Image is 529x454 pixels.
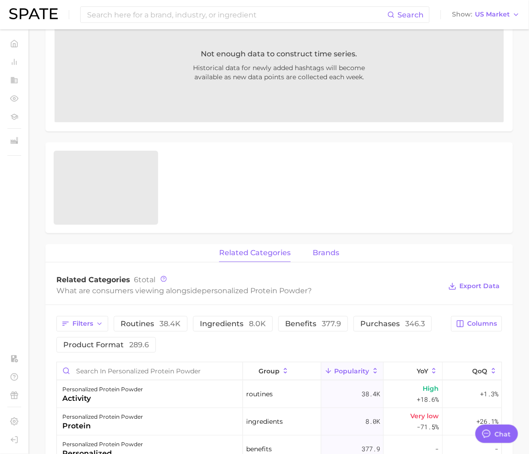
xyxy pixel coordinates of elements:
span: Not enough data to construct time series. [201,49,358,60]
span: 377.9 [322,319,341,328]
button: group [243,362,321,380]
button: ShowUS Market [450,9,522,21]
span: routines [121,320,181,328]
span: 346.3 [405,319,425,328]
span: total [134,275,155,284]
button: QoQ [443,362,501,380]
span: related categories [219,249,291,257]
span: QoQ [473,367,488,375]
span: Filters [72,320,93,328]
div: personalized protein powder [62,411,143,422]
span: Export Data [459,282,500,290]
span: 8.0k [249,319,266,328]
span: Popularity [335,367,369,375]
span: personalized protein powder [202,286,308,295]
button: Columns [451,316,502,332]
div: protein [62,421,143,432]
span: 38.4k [362,388,380,399]
span: +18.6% [417,394,439,405]
span: routines [246,388,273,399]
span: Search [397,11,424,19]
span: ingredients [200,320,266,328]
span: 8.0k [365,416,380,427]
span: Columns [467,320,497,328]
span: 6 [134,275,138,284]
span: Show [452,12,472,17]
div: personalized protein powder [62,439,143,450]
span: YoY [417,367,428,375]
span: 38.4k [160,319,181,328]
span: High [423,383,439,394]
span: +1.3% [480,388,498,399]
button: Popularity [321,362,384,380]
span: +26.1% [476,416,498,427]
button: personalized protein powderproteiningredients8.0kVery low-71.5%+26.1% [57,408,501,436]
div: What are consumers viewing alongside ? [56,284,441,297]
div: activity [62,393,143,404]
span: -71.5% [417,421,439,432]
span: purchases [360,320,425,328]
span: brands [313,249,339,257]
input: Search in personalized protein powder [57,362,242,380]
span: Historical data for newly added hashtags will become available as new data points are collected e... [132,63,426,82]
button: Export Data [446,280,502,293]
span: 289.6 [129,340,149,349]
button: personalized protein powderactivityroutines38.4kHigh+18.6%+1.3% [57,381,501,408]
span: benefits [285,320,341,328]
span: product format [63,341,149,349]
div: personalized protein powder [62,384,143,395]
input: Search here for a brand, industry, or ingredient [86,7,387,22]
span: Related Categories [56,275,130,284]
a: Log out. Currently logged in with e-mail swalsh@diginsights.com. [7,433,21,447]
span: Very low [411,410,439,421]
span: US Market [475,12,510,17]
button: Filters [56,316,108,332]
button: YoY [384,362,443,380]
img: SPATE [9,8,58,19]
span: ingredients [246,416,283,427]
span: group [259,367,280,375]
